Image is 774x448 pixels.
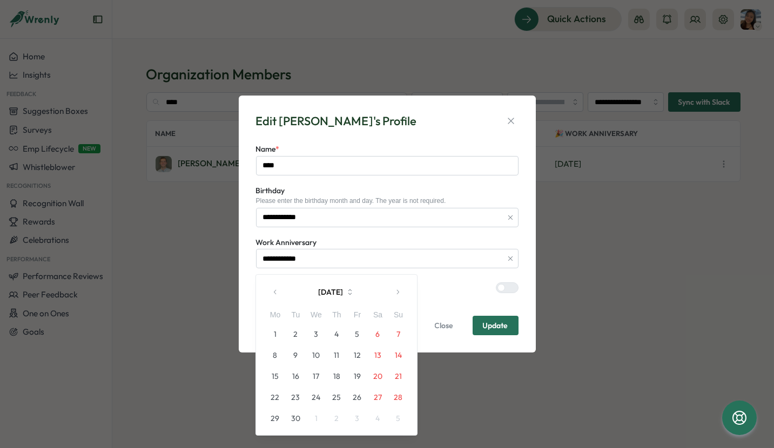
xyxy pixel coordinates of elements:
button: 7 [388,324,408,344]
button: 27 [367,387,388,408]
button: 4 [326,324,347,344]
button: 28 [388,387,408,408]
button: 22 [265,387,285,408]
button: 4 [367,408,388,429]
button: 26 [347,387,367,408]
button: 16 [285,366,306,386]
button: 20 [367,366,388,386]
div: Fr [347,309,367,321]
div: Sa [367,309,388,321]
span: Update [483,322,508,329]
button: 25 [326,387,347,408]
label: Name [256,144,280,155]
button: 6 [367,324,388,344]
button: Close [425,316,464,335]
button: 10 [306,345,326,365]
div: Tu [285,309,306,321]
button: 24 [306,387,326,408]
button: 8 [265,345,285,365]
button: 9 [285,345,306,365]
button: 5 [347,324,367,344]
button: 21 [388,366,408,386]
button: 18 [326,366,347,386]
button: 19 [347,366,367,386]
button: Update [473,316,519,335]
button: 13 [367,345,388,365]
label: Birthday [256,185,285,197]
div: Please enter the birthday month and day. The year is not required. [256,197,519,205]
div: Su [388,309,408,321]
button: 5 [388,408,408,429]
button: 14 [388,345,408,365]
button: 3 [306,324,326,344]
button: 12 [347,345,367,365]
button: [DATE] [286,281,387,303]
div: Mo [265,309,285,321]
button: 17 [306,366,326,386]
button: 2 [285,324,306,344]
button: 29 [265,408,285,429]
div: We [306,309,326,321]
button: 15 [265,366,285,386]
div: Th [326,309,347,321]
button: 30 [285,408,306,429]
div: Edit [PERSON_NAME]'s Profile [256,113,417,130]
span: Close [435,316,454,335]
button: 2 [326,408,347,429]
button: 11 [326,345,347,365]
button: 1 [306,408,326,429]
button: 23 [285,387,306,408]
button: 3 [347,408,367,429]
button: 1 [265,324,285,344]
label: Work Anniversary [256,237,317,249]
